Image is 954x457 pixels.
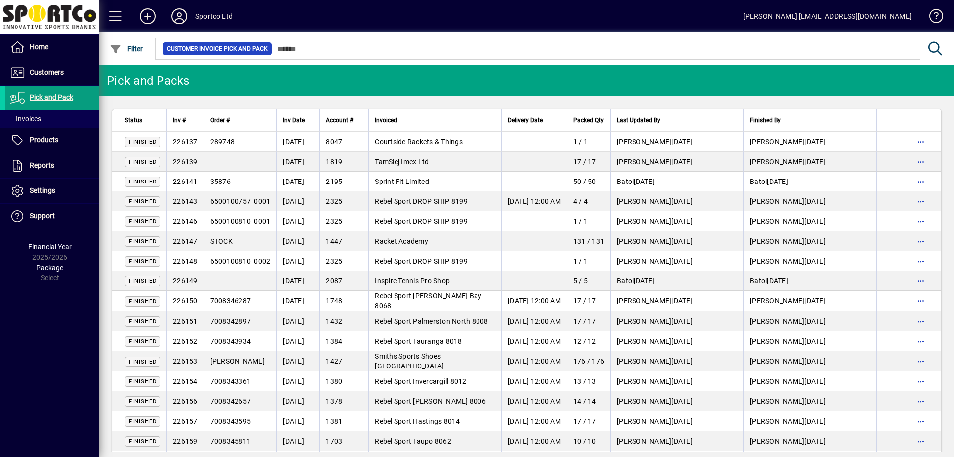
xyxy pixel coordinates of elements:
[750,158,804,166] span: [PERSON_NAME]
[617,377,671,385] span: [PERSON_NAME]
[913,154,929,170] button: More options
[195,8,233,24] div: Sportco Ltd
[107,40,146,58] button: Filter
[283,115,305,126] span: Inv Date
[501,291,567,311] td: [DATE] 12:00 AM
[210,297,251,305] span: 7008346287
[913,273,929,289] button: More options
[326,317,342,325] span: 1432
[129,238,157,245] span: Finished
[743,191,876,211] td: [DATE]
[30,43,48,51] span: Home
[30,161,54,169] span: Reports
[210,138,235,146] span: 289748
[610,411,743,431] td: [DATE]
[129,378,157,385] span: Finished
[913,353,929,369] button: More options
[501,411,567,431] td: [DATE] 12:00 AM
[567,431,610,451] td: 10 / 10
[501,431,567,451] td: [DATE] 12:00 AM
[173,317,198,325] span: 226151
[610,391,743,411] td: [DATE]
[375,115,495,126] div: Invoiced
[617,357,671,365] span: [PERSON_NAME]
[375,397,486,405] span: Rebel Sport [PERSON_NAME] 8006
[129,338,157,345] span: Finished
[276,371,319,391] td: [DATE]
[129,398,157,405] span: Finished
[129,438,157,445] span: Finished
[750,115,871,126] div: Finished By
[5,110,99,127] a: Invoices
[326,217,342,225] span: 2325
[617,297,671,305] span: [PERSON_NAME]
[913,293,929,309] button: More options
[617,417,671,425] span: [PERSON_NAME]
[913,134,929,150] button: More options
[173,437,198,445] span: 226159
[375,377,466,385] span: Rebel Sport Invercargill 8012
[913,213,929,229] button: More options
[501,391,567,411] td: [DATE] 12:00 AM
[173,397,198,405] span: 226156
[913,333,929,349] button: More options
[276,311,319,331] td: [DATE]
[283,115,314,126] div: Inv Date
[617,437,671,445] span: [PERSON_NAME]
[326,337,342,345] span: 1384
[617,138,671,146] span: [PERSON_NAME]
[5,153,99,178] a: Reports
[610,331,743,351] td: [DATE]
[913,373,929,389] button: More options
[508,115,561,126] div: Delivery Date
[610,211,743,231] td: [DATE]
[567,331,610,351] td: 12 / 12
[501,331,567,351] td: [DATE] 12:00 AM
[743,8,912,24] div: [PERSON_NAME] [EMAIL_ADDRESS][DOMAIN_NAME]
[375,317,488,325] span: Rebel Sport Palmerston North 8008
[326,377,342,385] span: 1380
[10,115,41,123] span: Invoices
[326,158,342,166] span: 1819
[610,251,743,271] td: [DATE]
[617,178,634,185] span: Batol
[326,417,342,425] span: 1381
[913,393,929,409] button: More options
[210,377,251,385] span: 7008343361
[743,271,876,291] td: [DATE]
[129,198,157,205] span: Finished
[173,337,198,345] span: 226152
[567,231,610,251] td: 131 / 131
[173,178,198,185] span: 226141
[326,437,342,445] span: 1703
[573,115,604,126] span: Packed Qty
[743,331,876,351] td: [DATE]
[501,311,567,331] td: [DATE] 12:00 AM
[743,391,876,411] td: [DATE]
[922,2,942,34] a: Knowledge Base
[501,191,567,211] td: [DATE] 12:00 AM
[326,297,342,305] span: 1748
[375,437,451,445] span: Rebel Sport Taupo 8062
[750,317,804,325] span: [PERSON_NAME]
[110,45,143,53] span: Filter
[132,7,163,25] button: Add
[567,251,610,271] td: 1 / 1
[375,178,429,185] span: Sprint Fit Limited
[210,437,251,445] span: 7008345811
[610,132,743,152] td: [DATE]
[276,211,319,231] td: [DATE]
[750,237,804,245] span: [PERSON_NAME]
[326,237,342,245] span: 1447
[375,138,463,146] span: Courtside Rackets & Things
[326,178,342,185] span: 2195
[375,257,468,265] span: Rebel Sport DROP SHIP 8199
[567,191,610,211] td: 4 / 4
[375,292,481,310] span: Rebel Sport [PERSON_NAME] Bay 8068
[567,411,610,431] td: 17 / 17
[30,212,55,220] span: Support
[129,218,157,225] span: Finished
[28,243,72,251] span: Financial Year
[617,158,671,166] span: [PERSON_NAME]
[5,35,99,60] a: Home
